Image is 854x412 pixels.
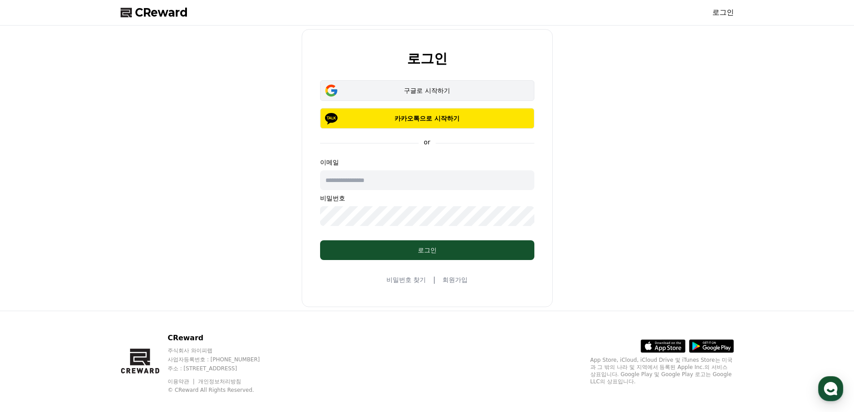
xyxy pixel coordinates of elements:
[3,284,59,307] a: 홈
[168,386,277,394] p: © CReward All Rights Reserved.
[320,80,534,101] button: 구글로 시작하기
[333,114,521,123] p: 카카오톡으로 시작하기
[712,7,734,18] a: 로그인
[121,5,188,20] a: CReward
[338,246,516,255] div: 로그인
[116,284,172,307] a: 설정
[135,5,188,20] span: CReward
[320,194,534,203] p: 비밀번호
[168,378,196,385] a: 이용약관
[590,356,734,385] p: App Store, iCloud, iCloud Drive 및 iTunes Store는 미국과 그 밖의 나라 및 지역에서 등록된 Apple Inc.의 서비스 상표입니다. Goo...
[320,158,534,167] p: 이메일
[320,240,534,260] button: 로그인
[82,298,93,305] span: 대화
[433,274,435,285] span: |
[198,378,241,385] a: 개인정보처리방침
[168,356,277,363] p: 사업자등록번호 : [PHONE_NUMBER]
[320,108,534,129] button: 카카오톡으로 시작하기
[28,298,34,305] span: 홈
[168,347,277,354] p: 주식회사 와이피랩
[407,51,447,66] h2: 로그인
[442,275,468,284] a: 회원가입
[333,86,521,95] div: 구글로 시작하기
[59,284,116,307] a: 대화
[386,275,426,284] a: 비밀번호 찾기
[418,138,435,147] p: or
[139,298,149,305] span: 설정
[168,365,277,372] p: 주소 : [STREET_ADDRESS]
[168,333,277,343] p: CReward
